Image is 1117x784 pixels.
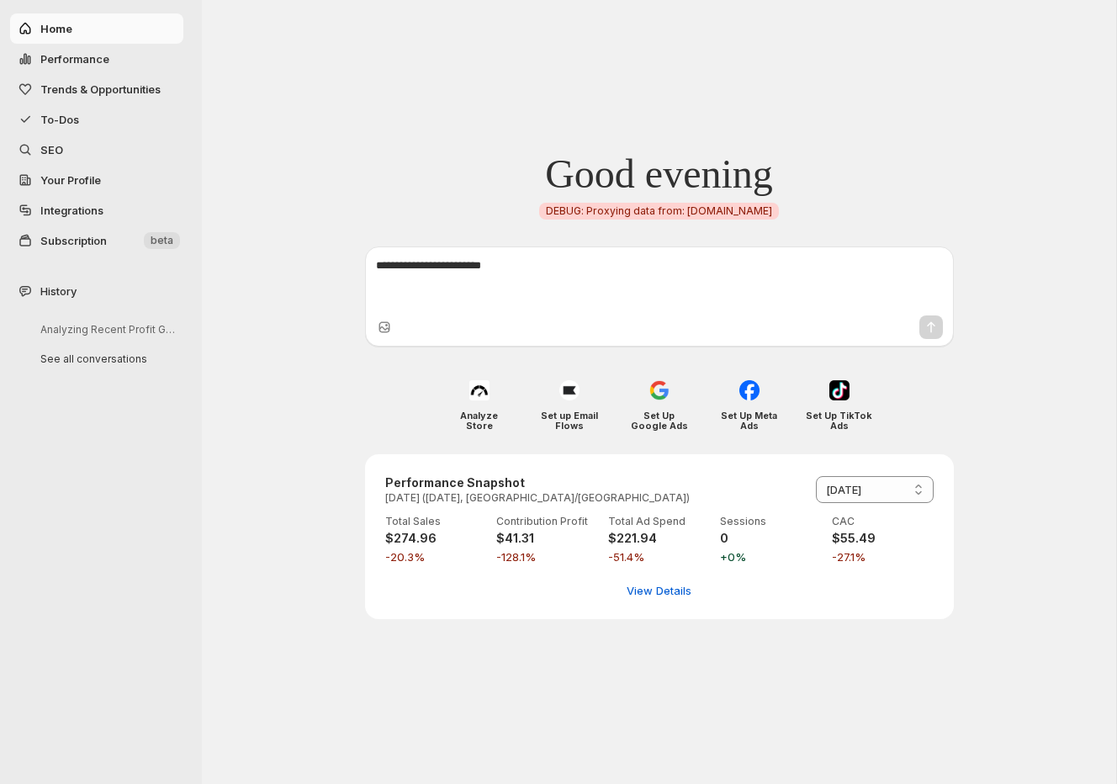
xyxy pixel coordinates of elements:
img: Set Up Google Ads icon [649,380,670,400]
button: Home [10,13,183,44]
img: Set up Email Flows icon [559,380,580,400]
button: Analyzing Recent Profit Growth [27,316,187,342]
span: Trends & Opportunities [40,82,161,96]
h4: $274.96 [385,530,487,547]
p: CAC [832,515,934,528]
h4: Analyze Store [446,411,512,431]
p: Total Ad Spend [608,515,710,528]
p: Sessions [720,515,822,528]
span: DEBUG: Proxying data from: [DOMAIN_NAME] [546,204,772,218]
a: Your Profile [10,165,183,195]
button: Trends & Opportunities [10,74,183,104]
h4: Set Up Google Ads [626,411,692,431]
span: Good evening [545,166,773,183]
img: Set Up TikTok Ads icon [829,380,850,400]
span: Home [40,22,72,35]
span: Performance [40,52,109,66]
button: See all conversations [27,346,187,372]
span: To-Dos [40,113,79,126]
span: -20.3% [385,548,487,565]
p: Total Sales [385,515,487,528]
h4: $221.94 [608,530,710,547]
span: Subscription [40,234,107,247]
span: beta [151,234,173,247]
h4: Set Up Meta Ads [716,411,782,431]
span: +0% [720,548,822,565]
h4: Set Up TikTok Ads [806,411,872,431]
span: -128.1% [496,548,598,565]
a: SEO [10,135,183,165]
button: Subscription [10,225,183,256]
p: Contribution Profit [496,515,598,528]
h4: 0 [720,530,822,547]
h4: $55.49 [832,530,934,547]
h4: Set up Email Flows [536,411,602,431]
span: Integrations [40,204,103,217]
p: [DATE] ([DATE], [GEOGRAPHIC_DATA]/[GEOGRAPHIC_DATA]) [385,491,690,505]
h3: Performance Snapshot [385,474,690,491]
span: History [40,283,77,299]
h4: $41.31 [496,530,598,547]
button: View detailed performance [617,577,701,604]
button: Upload image [376,319,393,336]
span: -51.4% [608,548,710,565]
img: Set Up Meta Ads icon [739,380,760,400]
button: Performance [10,44,183,74]
span: Your Profile [40,173,101,187]
span: -27.1% [832,548,934,565]
button: To-Dos [10,104,183,135]
a: Integrations [10,195,183,225]
span: View Details [627,582,691,599]
img: Analyze Store icon [469,380,490,400]
span: SEO [40,143,63,156]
